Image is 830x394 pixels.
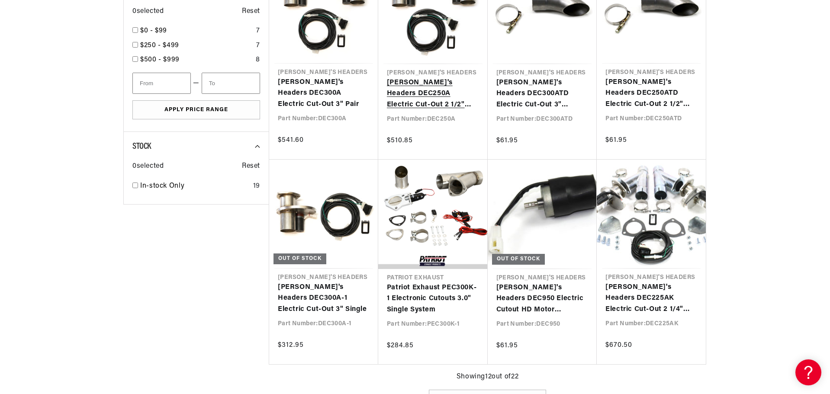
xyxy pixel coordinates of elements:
input: From [132,73,191,94]
a: [PERSON_NAME]'s Headers DEC300A Electric Cut-Out 3" Pair [278,77,370,110]
a: [PERSON_NAME]'s Headers DEC300A-1 Electric Cut-Out 3" Single [278,282,370,315]
a: Patriot Exhaust PEC300K-1 Electronic Cutouts 3.0" Single System [387,282,479,316]
input: To [202,73,260,94]
a: In-stock Only [140,181,250,192]
span: 0 selected [132,6,164,17]
span: Stock [132,142,151,151]
span: $0 - $99 [140,27,167,34]
span: — [193,78,199,89]
span: Reset [242,161,260,172]
a: [PERSON_NAME]'s Headers DEC250ATD Electric Cut-Out 2 1/2" Stainless Steel Turn Down Each [605,77,697,110]
div: 8 [256,54,260,66]
a: [PERSON_NAME]'s Headers DEC950 Electric Cutout HD Motor Replacement [496,282,589,316]
a: [PERSON_NAME]'s Headers DEC250A Electric Cut-Out 2 1/2" Pair [387,77,479,111]
div: 19 [253,181,260,192]
button: Apply Price Range [132,100,260,120]
div: 7 [256,40,260,51]
a: [PERSON_NAME]'s Headers DEC225AK Electric Cut-Out 2 1/4" Pair with Hook-Up Kit [605,282,697,315]
a: [PERSON_NAME]'s Headers DEC300ATD Electric Cut-Out 3" Stainless Steel Turn Down Each [496,77,589,111]
span: $250 - $499 [140,42,179,49]
span: Showing 12 out of 22 [457,372,518,383]
span: 0 selected [132,161,164,172]
span: $500 - $999 [140,56,180,63]
div: 7 [256,26,260,37]
span: Reset [242,6,260,17]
